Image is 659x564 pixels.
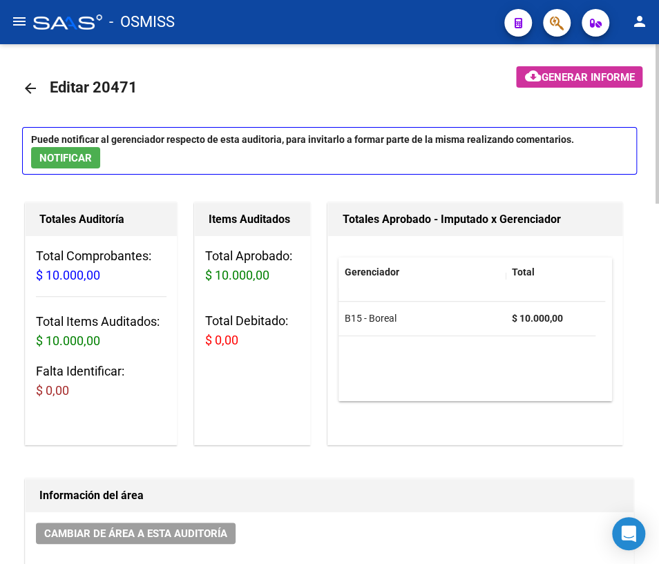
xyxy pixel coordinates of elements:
[109,7,175,37] span: - OSMISS
[36,383,69,398] span: $ 0,00
[36,523,236,544] button: Cambiar de área a esta auditoría
[612,517,645,550] div: Open Intercom Messenger
[524,68,541,84] mat-icon: cloud_download
[338,257,506,287] datatable-header-cell: Gerenciador
[39,208,163,231] h1: Totales Auditoría
[511,266,534,278] span: Total
[11,13,28,30] mat-icon: menu
[36,246,166,285] h3: Total Comprobantes:
[36,312,166,351] h3: Total Items Auditados:
[39,152,92,164] span: NOTIFICAR
[205,268,269,282] span: $ 10.000,00
[344,313,396,324] span: B15 - Boreal
[22,80,39,97] mat-icon: arrow_back
[209,208,297,231] h1: Items Auditados
[205,333,238,347] span: $ 0,00
[344,266,399,278] span: Gerenciador
[36,268,100,282] span: $ 10.000,00
[44,527,227,540] span: Cambiar de área a esta auditoría
[541,71,634,84] span: Generar informe
[22,127,637,175] p: Puede notificar al gerenciador respecto de esta auditoria, para invitarlo a formar parte de la mi...
[50,79,137,96] span: Editar 20471
[511,313,562,324] strong: $ 10.000,00
[506,257,595,287] datatable-header-cell: Total
[205,311,300,350] h3: Total Debitado:
[205,246,300,285] h3: Total Aprobado:
[31,147,100,168] button: NOTIFICAR
[36,333,100,348] span: $ 10.000,00
[342,208,609,231] h1: Totales Aprobado - Imputado x Gerenciador
[631,13,648,30] mat-icon: person
[36,362,166,400] h3: Falta Identificar:
[39,485,620,507] h1: Información del área
[516,66,642,88] button: Generar informe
